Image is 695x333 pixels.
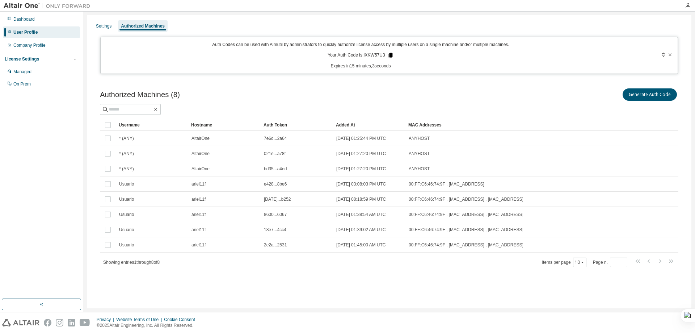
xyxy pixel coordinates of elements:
[119,227,134,233] span: Usuario
[409,196,523,202] span: 00:FF:C6:46:74:9F , [MAC_ADDRESS] , [MAC_ADDRESS]
[336,181,386,187] span: [DATE] 03:08:03 PM UTC
[164,317,199,322] div: Cookie Consent
[264,196,291,202] span: [DATE]...b252
[336,151,386,157] span: [DATE] 01:27:20 PM UTC
[191,136,210,141] span: AltairOne
[119,136,134,141] span: * (ANY)
[264,119,330,131] div: Auth Token
[542,258,586,267] span: Items per page
[13,42,46,48] div: Company Profile
[96,23,111,29] div: Settings
[191,119,258,131] div: Hostname
[103,260,160,265] span: Showing entries 1 through 8 of 8
[336,119,403,131] div: Added At
[97,317,116,322] div: Privacy
[409,166,430,172] span: ANYHOST
[119,151,134,157] span: * (ANY)
[13,16,35,22] div: Dashboard
[13,29,38,35] div: User Profile
[119,181,134,187] span: Usuario
[191,196,206,202] span: ariel11f
[119,119,185,131] div: Username
[191,181,206,187] span: ariel11f
[264,136,287,141] span: 7e6d...2a64
[4,2,94,9] img: Altair One
[593,258,627,267] span: Page n.
[191,242,206,248] span: ariel11f
[409,227,523,233] span: 00:FF:C6:46:74:9F , [MAC_ADDRESS] , [MAC_ADDRESS]
[409,136,430,141] span: ANYHOST
[191,227,206,233] span: ariel11f
[264,151,286,157] span: 021e...a78f
[2,319,39,326] img: altair_logo.svg
[409,181,484,187] span: 00:FF:C6:46:74:9F , [MAC_ADDRESS]
[119,212,134,217] span: Usuario
[191,166,210,172] span: AltairOne
[105,42,617,48] p: Auth Codes can be used with Almutil by administrators to quickly authorize license access by mult...
[336,242,386,248] span: [DATE] 01:45:00 AM UTC
[44,319,51,326] img: facebook.svg
[191,212,206,217] span: ariel11f
[97,322,199,329] p: © 2025 Altair Engineering, Inc. All Rights Reserved.
[575,259,585,265] button: 10
[119,166,134,172] span: * (ANY)
[409,242,523,248] span: 00:FF:C6:46:74:9F , [MAC_ADDRESS] , [MAC_ADDRESS]
[264,227,286,233] span: 18e7...4cc4
[336,227,386,233] span: [DATE] 01:39:02 AM UTC
[264,181,287,187] span: e428...8be6
[336,212,386,217] span: [DATE] 01:38:54 AM UTC
[336,166,386,172] span: [DATE] 01:27:20 PM UTC
[264,212,287,217] span: 8600...6067
[119,242,134,248] span: Usuario
[13,81,31,87] div: On Prem
[56,319,63,326] img: instagram.svg
[264,166,287,172] span: bd35...a4ed
[191,151,210,157] span: AltairOne
[105,63,617,69] p: Expires in 15 minutes, 3 seconds
[409,212,523,217] span: 00:FF:C6:46:74:9F , [MAC_ADDRESS] , [MAC_ADDRESS]
[328,52,393,59] p: Your Auth Code is: IXKW57U3
[408,119,602,131] div: MAC Addresses
[68,319,75,326] img: linkedin.svg
[623,88,677,101] button: Generate Auth Code
[119,196,134,202] span: Usuario
[80,319,90,326] img: youtube.svg
[13,69,31,75] div: Managed
[100,91,180,99] span: Authorized Machines (8)
[116,317,164,322] div: Website Terms of Use
[121,23,165,29] div: Authorized Machines
[264,242,287,248] span: 2e2a...2531
[336,136,386,141] span: [DATE] 01:25:44 PM UTC
[5,56,39,62] div: License Settings
[336,196,386,202] span: [DATE] 08:18:59 PM UTC
[409,151,430,157] span: ANYHOST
